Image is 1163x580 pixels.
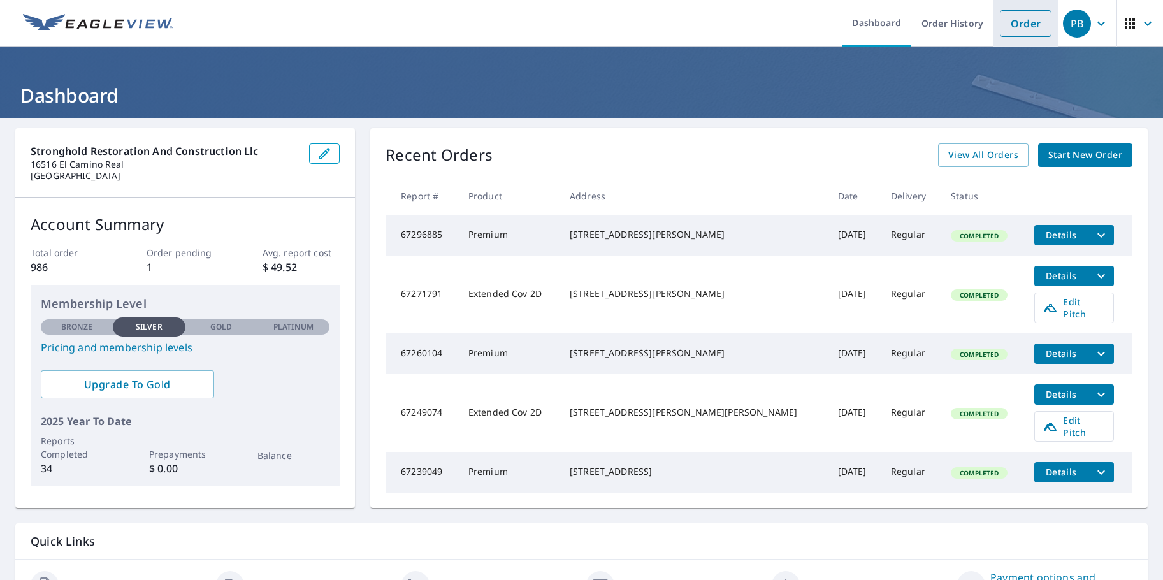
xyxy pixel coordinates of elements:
a: Edit Pitch [1034,411,1114,442]
th: Address [560,177,828,215]
span: Details [1042,466,1080,478]
th: Delivery [881,177,941,215]
button: detailsBtn-67260104 [1034,344,1088,364]
button: filesDropdownBtn-67260104 [1088,344,1114,364]
td: Premium [458,452,560,493]
p: 986 [31,259,108,275]
p: Balance [257,449,329,462]
span: Start New Order [1048,147,1122,163]
span: Edit Pitch [1043,296,1106,320]
p: 34 [41,461,113,476]
p: $ 0.00 [149,461,221,476]
div: [STREET_ADDRESS][PERSON_NAME] [570,228,818,241]
td: [DATE] [828,452,881,493]
td: Regular [881,452,941,493]
p: 16516 El Camino Real [31,159,299,170]
div: [STREET_ADDRESS] [570,465,818,478]
td: [DATE] [828,374,881,452]
th: Report # [386,177,458,215]
th: Status [941,177,1024,215]
span: Upgrade To Gold [51,377,204,391]
th: Date [828,177,881,215]
button: detailsBtn-67271791 [1034,266,1088,286]
button: detailsBtn-67239049 [1034,462,1088,482]
button: filesDropdownBtn-67249074 [1088,384,1114,405]
div: PB [1063,10,1091,38]
td: 67271791 [386,256,458,333]
td: Premium [458,333,560,374]
span: Edit Pitch [1043,414,1106,439]
p: Stronghold Restoration And Construction Llc [31,143,299,159]
span: Completed [952,409,1006,418]
td: Regular [881,256,941,333]
p: Recent Orders [386,143,493,167]
p: Avg. report cost [263,246,340,259]
p: $ 49.52 [263,259,340,275]
button: filesDropdownBtn-67239049 [1088,462,1114,482]
span: Details [1042,388,1080,400]
p: Reports Completed [41,434,113,461]
td: [DATE] [828,215,881,256]
td: [DATE] [828,256,881,333]
td: 67260104 [386,333,458,374]
span: Details [1042,270,1080,282]
p: Account Summary [31,213,340,236]
p: Membership Level [41,295,329,312]
span: Completed [952,231,1006,240]
td: Premium [458,215,560,256]
a: Upgrade To Gold [41,370,214,398]
button: detailsBtn-67296885 [1034,225,1088,245]
p: [GEOGRAPHIC_DATA] [31,170,299,182]
span: View All Orders [948,147,1018,163]
div: [STREET_ADDRESS][PERSON_NAME] [570,287,818,300]
p: Order pending [147,246,224,259]
td: [DATE] [828,333,881,374]
button: detailsBtn-67249074 [1034,384,1088,405]
td: Extended Cov 2D [458,374,560,452]
th: Product [458,177,560,215]
p: 1 [147,259,224,275]
p: Gold [210,321,232,333]
td: Regular [881,333,941,374]
h1: Dashboard [15,82,1148,108]
a: Start New Order [1038,143,1132,167]
a: Order [1000,10,1051,37]
td: 67249074 [386,374,458,452]
a: Pricing and membership levels [41,340,329,355]
p: Silver [136,321,163,333]
td: 67239049 [386,452,458,493]
span: Details [1042,229,1080,241]
a: View All Orders [938,143,1029,167]
img: EV Logo [23,14,173,33]
span: Completed [952,350,1006,359]
p: Prepayments [149,447,221,461]
p: Bronze [61,321,93,333]
p: 2025 Year To Date [41,414,329,429]
div: [STREET_ADDRESS][PERSON_NAME] [570,347,818,359]
p: Total order [31,246,108,259]
td: Regular [881,374,941,452]
div: [STREET_ADDRESS][PERSON_NAME][PERSON_NAME] [570,406,818,419]
p: Platinum [273,321,314,333]
span: Completed [952,468,1006,477]
td: 67296885 [386,215,458,256]
button: filesDropdownBtn-67271791 [1088,266,1114,286]
span: Completed [952,291,1006,300]
td: Regular [881,215,941,256]
a: Edit Pitch [1034,293,1114,323]
p: Quick Links [31,533,1132,549]
span: Details [1042,347,1080,359]
td: Extended Cov 2D [458,256,560,333]
button: filesDropdownBtn-67296885 [1088,225,1114,245]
